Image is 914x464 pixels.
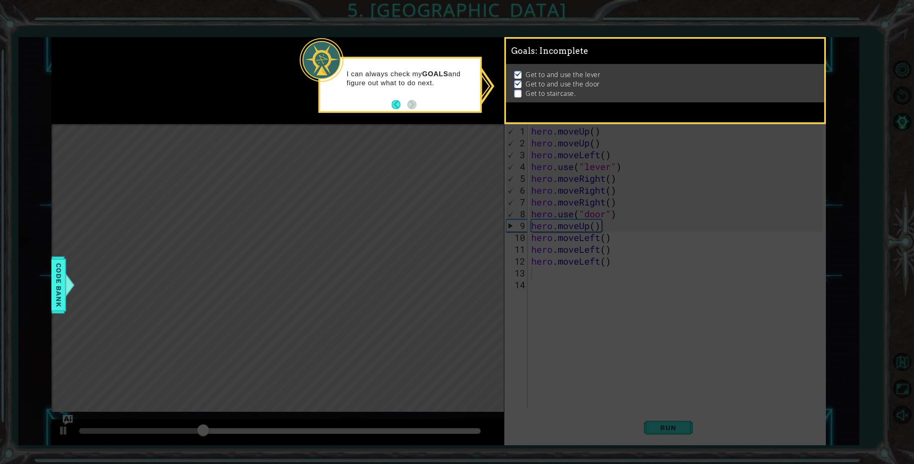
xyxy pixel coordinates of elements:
[526,89,576,98] p: Get to staircase.
[347,69,475,87] p: I can always check my and figure out what to do next.
[526,80,600,88] p: Get to and use the door
[535,46,588,56] span: : Incomplete
[511,46,588,56] span: Goals
[526,70,600,79] p: Get to and use the lever
[408,100,417,109] button: Next
[514,80,522,86] img: Check mark for checkbox
[422,70,448,77] strong: GOALS
[52,260,65,310] span: Code Bank
[514,70,522,77] img: Check mark for checkbox
[392,100,408,109] button: Back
